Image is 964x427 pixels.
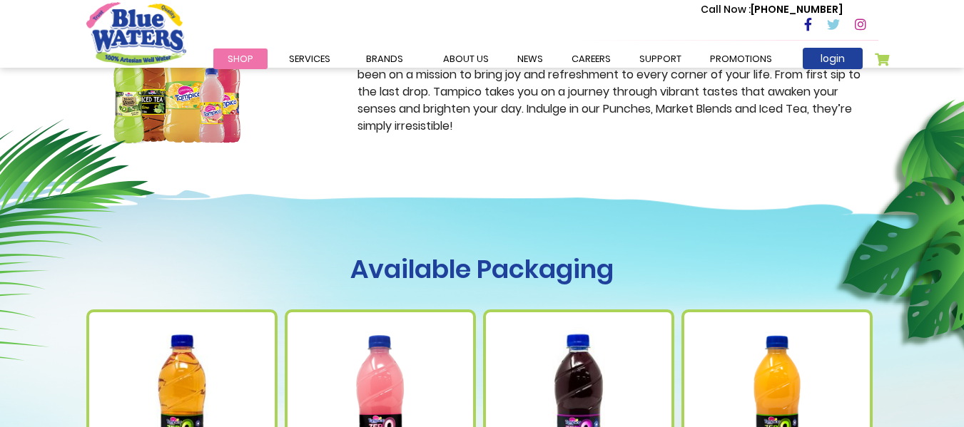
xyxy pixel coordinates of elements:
[696,48,786,69] a: Promotions
[429,48,503,69] a: about us
[86,254,878,284] h1: Available Packaging
[86,2,186,65] a: store logo
[701,2,843,17] p: [PHONE_NUMBER]
[289,52,330,66] span: Services
[228,52,253,66] span: Shop
[557,48,625,69] a: careers
[366,52,403,66] span: Brands
[357,49,878,135] p: Step into a world bursting with flavour and excitement with Tampico beverages. Tampico has been o...
[503,48,557,69] a: News
[701,2,751,16] span: Call Now :
[625,48,696,69] a: support
[803,48,863,69] a: login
